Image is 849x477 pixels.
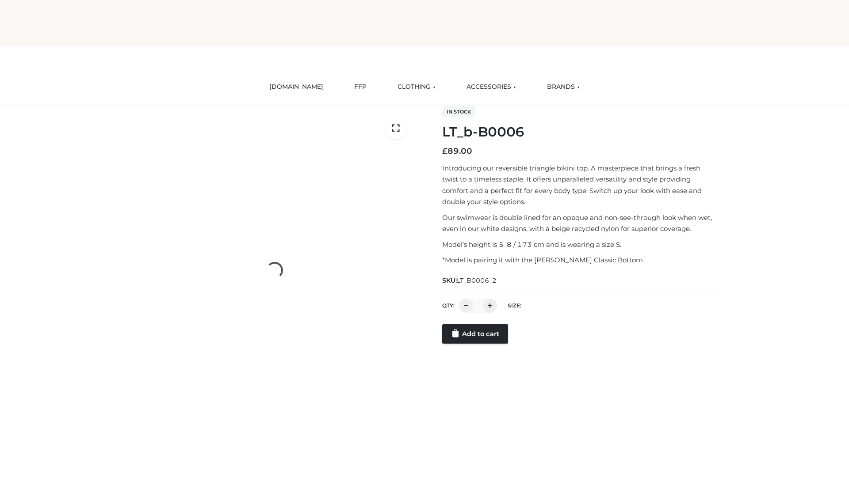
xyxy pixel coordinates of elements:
span: SKU: [442,275,497,286]
p: Model’s height is 5 ‘8 / 173 cm and is wearing a size S. [442,239,718,250]
a: BRANDS [540,77,586,97]
p: *Model is pairing it with the [PERSON_NAME] Classic Bottom [442,254,718,266]
p: Our swimwear is double lined for an opaque and non-see-through look when wet, even in our white d... [442,212,718,235]
span: LT_B0006_2 [457,276,497,284]
a: [DOMAIN_NAME] [263,77,330,97]
label: Size: [508,302,521,309]
a: FFP [348,77,373,97]
a: ACCESSORIES [460,77,523,97]
label: QTY: [442,302,455,309]
h1: LT_b-B0006 [442,124,718,140]
bdi: 89.00 [442,146,472,156]
p: Introducing our reversible triangle bikini top. A masterpiece that brings a fresh twist to a time... [442,163,718,208]
span: In stock [442,106,475,117]
a: Add to cart [442,324,508,344]
a: CLOTHING [391,77,442,97]
span: £ [442,146,447,156]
